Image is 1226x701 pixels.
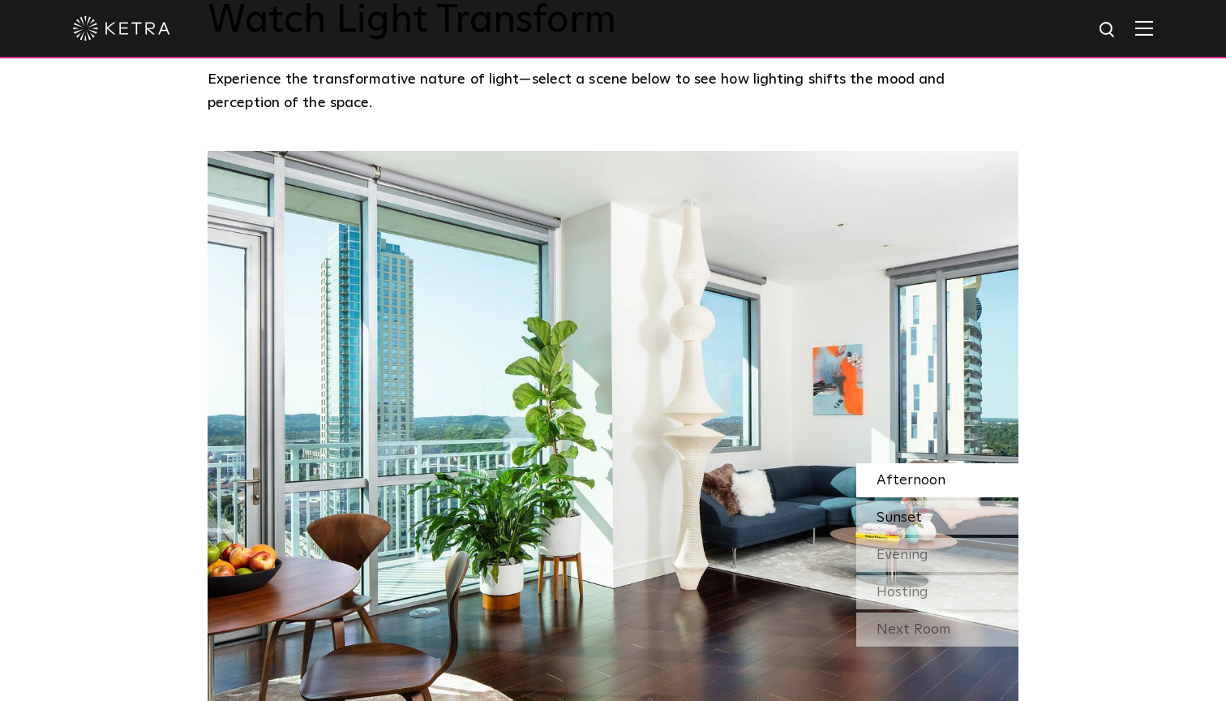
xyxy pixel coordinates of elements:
p: Experience the transformative nature of light—select a scene below to see how lighting shifts the... [208,68,1010,114]
img: ketra-logo-2019-white [73,16,170,41]
img: search icon [1098,20,1118,41]
div: Next Room [856,613,1018,647]
span: Hosting [877,585,928,600]
span: Evening [877,548,928,562]
span: Afternoon [877,473,945,488]
span: Sunset [877,510,922,525]
img: Hamburger%20Nav.svg [1135,20,1153,36]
